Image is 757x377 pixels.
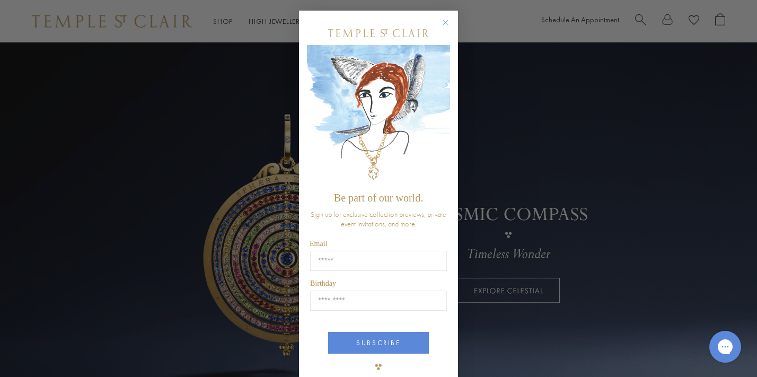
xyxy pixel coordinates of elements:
[444,21,457,34] button: Close dialog
[307,45,450,187] img: c4a9eb12-d91a-4d4a-8ee0-386386f4f338.jpeg
[310,251,447,271] input: Email
[310,279,336,287] span: Birthday
[311,209,446,229] span: Sign up for exclusive collection previews, private event invitations, and more.
[704,327,746,366] iframe: Gorgias live chat messenger
[334,192,423,204] span: Be part of our world.
[310,240,327,248] span: Email
[328,332,429,354] button: SUBSCRIBE
[328,29,429,37] img: Temple St. Clair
